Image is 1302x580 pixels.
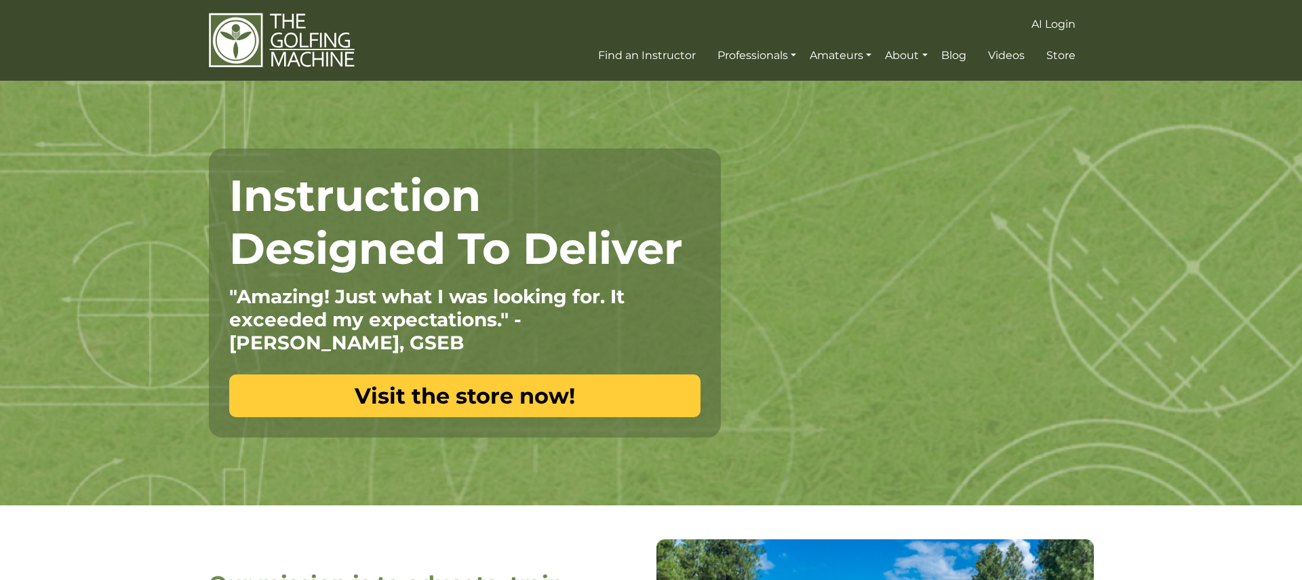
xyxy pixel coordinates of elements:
span: AI Login [1031,18,1076,31]
a: Amateurs [806,43,875,68]
span: Find an Instructor [598,49,696,62]
span: Videos [988,49,1025,62]
a: Videos [985,43,1028,68]
a: Visit the store now! [229,374,701,417]
span: Store [1046,49,1076,62]
img: The Golfing Machine [209,12,355,69]
a: AI Login [1028,12,1079,37]
a: Find an Instructor [595,43,699,68]
a: About [882,43,930,68]
p: "Amazing! Just what I was looking for. It exceeded my expectations." - [PERSON_NAME], GSEB [229,285,701,354]
span: Blog [941,49,966,62]
a: Professionals [714,43,800,68]
h1: Instruction Designed To Deliver [229,169,701,275]
a: Store [1043,43,1079,68]
a: Blog [938,43,970,68]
